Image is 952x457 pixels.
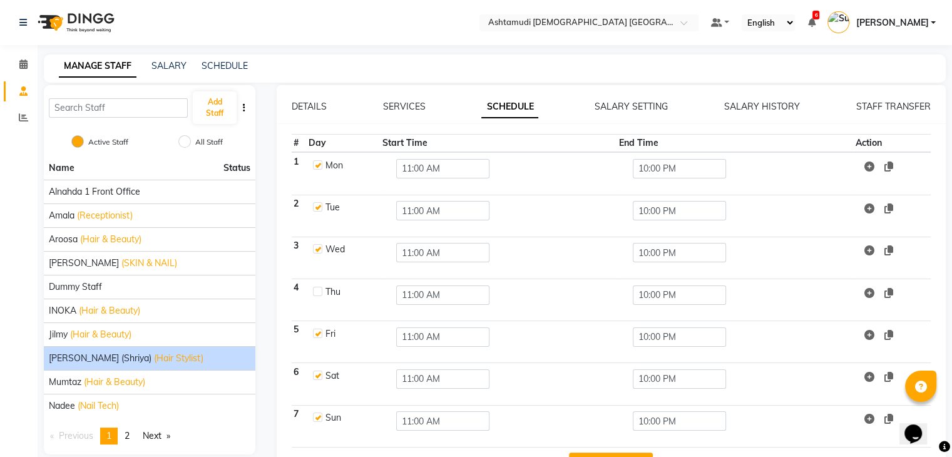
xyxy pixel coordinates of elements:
th: End Time [617,135,854,153]
th: 3 [292,237,307,279]
div: Sun [325,411,375,424]
span: Aroosa [49,233,78,246]
span: Mumtaz [49,376,81,389]
a: MANAGE STAFF [59,55,136,78]
span: (SKIN & NAIL) [121,257,177,270]
div: Wed [325,243,375,256]
span: [PERSON_NAME] (Shriya) [49,352,151,365]
span: (Hair & Beauty) [79,304,140,317]
span: 2 [125,430,130,441]
input: Search Staff [49,98,188,118]
span: Nadee [49,399,75,413]
span: (Hair & Beauty) [84,376,145,389]
a: 6 [807,17,815,28]
span: Dummy Staff [49,280,102,294]
span: Name [49,162,74,173]
div: Thu [325,285,375,299]
span: (Hair Stylist) [154,352,203,365]
th: 4 [292,279,307,321]
th: Start Time [381,135,617,153]
th: 2 [292,195,307,237]
div: Fri [325,327,375,341]
a: DETAILS [292,101,327,112]
a: Next [136,428,177,444]
a: SALARY [151,60,187,71]
img: logo [32,5,118,40]
span: 1 [106,430,111,441]
span: Alnahda 1 front office [49,185,140,198]
iframe: chat widget [899,407,939,444]
span: INOKA [49,304,76,317]
span: Amala [49,209,74,222]
a: SALARY HISTORY [724,101,800,112]
th: 1 [292,152,307,195]
span: (Receptionist) [77,209,133,222]
img: Suparna [827,11,849,33]
span: Previous [59,430,93,441]
label: All Staff [195,136,223,148]
a: SCHEDULE [202,60,248,71]
th: 7 [292,405,307,447]
div: Mon [325,159,375,172]
nav: Pagination [44,428,255,444]
a: STAFF TRANSFER [856,101,931,112]
a: SERVICES [383,101,426,112]
span: Status [223,162,250,175]
span: (Nail Tech) [78,399,119,413]
th: Action [854,135,931,153]
th: Day [307,135,381,153]
div: Sat [325,369,375,383]
th: # [292,135,307,153]
th: 6 [292,363,307,405]
th: 5 [292,321,307,363]
span: 6 [812,11,819,19]
span: [PERSON_NAME] [856,16,928,29]
span: [PERSON_NAME] [49,257,119,270]
a: SALARY SETTING [595,101,668,112]
button: Add Staff [193,91,236,124]
a: SCHEDULE [481,96,538,118]
span: (Hair & Beauty) [70,328,131,341]
label: Active Staff [88,136,128,148]
span: (Hair & Beauty) [80,233,141,246]
span: Jilmy [49,328,68,341]
div: Tue [325,201,375,214]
